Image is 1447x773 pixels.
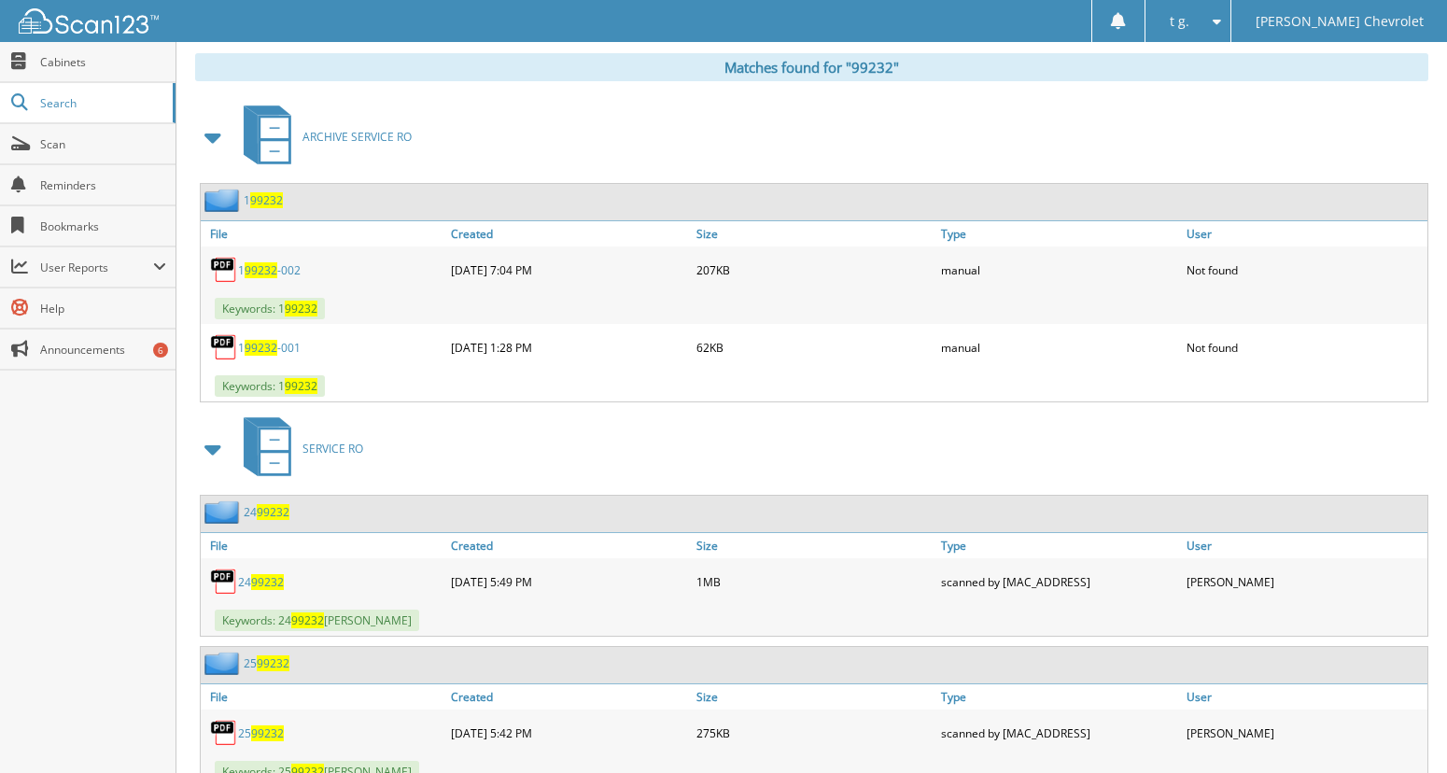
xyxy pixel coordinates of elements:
[257,655,289,671] span: 99232
[40,218,166,234] span: Bookmarks
[40,342,166,358] span: Announcements
[1182,684,1427,710] a: User
[245,262,277,278] span: 99232
[204,189,244,212] img: folder2.png
[40,177,166,193] span: Reminders
[40,136,166,152] span: Scan
[204,500,244,524] img: folder2.png
[244,192,283,208] a: 199232
[215,375,325,397] span: Keywords: 1
[291,612,324,628] span: 99232
[285,378,317,394] span: 99232
[1182,533,1427,558] a: User
[238,725,284,741] a: 2599232
[446,533,692,558] a: Created
[201,533,446,558] a: File
[302,441,363,457] span: SERVICE RO
[244,655,289,671] a: 2599232
[936,684,1182,710] a: Type
[153,343,168,358] div: 6
[210,333,238,361] img: PDF.png
[232,412,363,485] a: SERVICE RO
[1256,16,1424,27] span: [PERSON_NAME] Chevrolet
[1182,221,1427,246] a: User
[936,563,1182,600] div: scanned by [MAC_ADDRESS]
[257,504,289,520] span: 99232
[40,54,166,70] span: Cabinets
[936,329,1182,366] div: manual
[1182,329,1427,366] div: Not found
[936,251,1182,288] div: manual
[446,684,692,710] a: Created
[201,221,446,246] a: File
[692,684,937,710] a: Size
[210,568,238,596] img: PDF.png
[251,574,284,590] span: 99232
[201,684,446,710] a: File
[1354,683,1447,773] iframe: Chat Widget
[19,8,159,34] img: scan123-logo-white.svg
[692,714,937,752] div: 275KB
[232,100,412,174] a: ARCHIVE SERVICE RO
[238,340,301,356] a: 199232-001
[692,563,937,600] div: 1MB
[210,719,238,747] img: PDF.png
[1182,563,1427,600] div: [PERSON_NAME]
[936,714,1182,752] div: scanned by [MAC_ADDRESS]
[936,221,1182,246] a: Type
[245,340,277,356] span: 99232
[936,533,1182,558] a: Type
[195,53,1428,81] div: Matches found for "99232"
[1182,251,1427,288] div: Not found
[40,260,153,275] span: User Reports
[1170,16,1189,27] span: t g.
[285,301,317,316] span: 99232
[244,504,289,520] a: 2499232
[446,714,692,752] div: [DATE] 5:42 PM
[446,221,692,246] a: Created
[446,329,692,366] div: [DATE] 1:28 PM
[210,256,238,284] img: PDF.png
[250,192,283,208] span: 99232
[204,652,244,675] img: folder2.png
[40,95,163,111] span: Search
[446,563,692,600] div: [DATE] 5:49 PM
[692,533,937,558] a: Size
[40,301,166,316] span: Help
[692,221,937,246] a: Size
[215,610,419,631] span: Keywords: 24 [PERSON_NAME]
[251,725,284,741] span: 99232
[1182,714,1427,752] div: [PERSON_NAME]
[238,574,284,590] a: 2499232
[238,262,301,278] a: 199232-002
[302,129,412,145] span: ARCHIVE SERVICE RO
[692,329,937,366] div: 62KB
[446,251,692,288] div: [DATE] 7:04 PM
[215,298,325,319] span: Keywords: 1
[692,251,937,288] div: 207KB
